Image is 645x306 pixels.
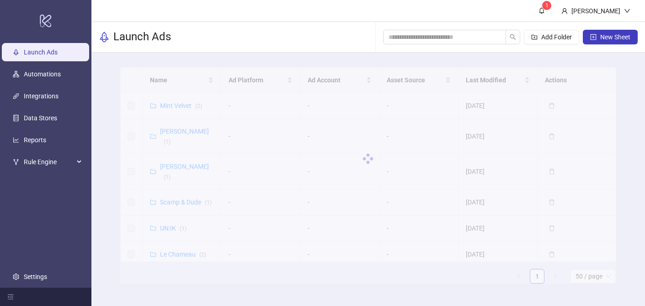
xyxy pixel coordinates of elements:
span: Add Folder [541,33,572,41]
span: menu-fold [7,294,14,300]
span: New Sheet [600,33,630,41]
h3: Launch Ads [113,30,171,44]
a: Integrations [24,92,59,100]
sup: 1 [542,1,551,10]
span: folder-add [531,34,538,40]
span: bell [538,7,545,14]
span: Rule Engine [24,153,74,171]
a: Data Stores [24,114,57,122]
button: New Sheet [583,30,638,44]
span: rocket [99,32,110,43]
span: user [561,8,568,14]
span: search [510,34,516,40]
a: Settings [24,273,47,280]
a: Reports [24,136,46,144]
span: fork [13,159,19,165]
div: [PERSON_NAME] [568,6,624,16]
span: 1 [545,2,549,9]
span: down [624,8,630,14]
a: Launch Ads [24,48,58,56]
span: plus-square [590,34,597,40]
a: Automations [24,70,61,78]
button: Add Folder [524,30,579,44]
